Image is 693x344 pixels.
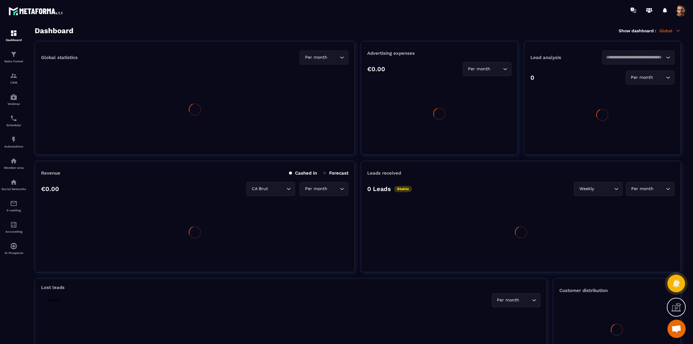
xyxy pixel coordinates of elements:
[35,26,73,35] h3: Dashboard
[2,38,26,42] p: Dashboard
[323,170,348,176] p: Forecast
[2,166,26,169] p: Member area
[329,186,338,192] input: Search for option
[2,81,26,84] p: CRM
[367,50,511,56] p: Advertising expenses
[467,66,492,72] span: Per month
[606,54,664,61] input: Search for option
[574,182,623,196] div: Search for option
[329,54,338,61] input: Search for option
[10,179,17,186] img: social-network
[246,182,295,196] div: Search for option
[2,195,26,217] a: emailemailE-mailing
[41,170,60,176] p: Revenue
[367,65,385,73] p: €0.00
[602,50,674,64] div: Search for option
[10,30,17,37] img: formation
[492,66,501,72] input: Search for option
[10,221,17,228] img: accountant
[626,182,674,196] div: Search for option
[304,186,329,192] span: Per month
[10,115,17,122] img: scheduler
[655,186,664,192] input: Search for option
[530,74,534,81] p: 0
[2,89,26,110] a: automationsautomationsWebinar
[463,62,512,76] div: Search for option
[289,170,317,176] p: Cashed in
[367,170,401,176] p: Leads received
[2,123,26,127] p: Scheduler
[655,74,664,81] input: Search for option
[496,297,521,304] span: Per month
[10,93,17,101] img: automations
[300,182,348,196] div: Search for option
[269,186,285,192] input: Search for option
[367,185,391,193] p: 0 Leads
[521,297,530,304] input: Search for option
[659,28,681,33] p: Global
[667,320,686,338] a: Mở cuộc trò chuyện
[10,200,17,207] img: email
[595,186,613,192] input: Search for option
[10,136,17,143] img: automations
[626,71,674,85] div: Search for option
[250,186,269,192] span: CA Brut
[630,186,655,192] span: Per month
[2,68,26,89] a: formationformationCRM
[10,72,17,79] img: formation
[394,186,412,192] p: Stable
[2,102,26,106] p: Webinar
[559,288,674,293] p: Customer distribution
[2,131,26,153] a: automationsautomationsAutomations
[530,55,603,60] p: Lead analysis
[2,60,26,63] p: Sales Funnel
[2,174,26,195] a: social-networksocial-networkSocial Networks
[2,230,26,233] p: Accounting
[2,251,26,255] p: IA Prospects
[619,28,656,33] p: Show dashboard :
[492,293,540,307] div: Search for option
[300,50,348,64] div: Search for option
[2,209,26,212] p: E-mailing
[41,55,78,60] p: Global statistics
[2,153,26,174] a: automationsautomationsMember area
[630,74,655,81] span: Per month
[44,297,62,304] p: Stable
[41,285,65,290] p: Lost leads
[10,51,17,58] img: formation
[9,5,63,16] img: logo
[10,242,17,250] img: automations
[578,186,595,192] span: Weekly
[2,25,26,46] a: formationformationDashboard
[2,46,26,68] a: formationformationSales Funnel
[41,185,59,193] p: €0.00
[2,217,26,238] a: accountantaccountantAccounting
[2,187,26,191] p: Social Networks
[2,110,26,131] a: schedulerschedulerScheduler
[304,54,329,61] span: Per month
[10,157,17,165] img: automations
[2,145,26,148] p: Automations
